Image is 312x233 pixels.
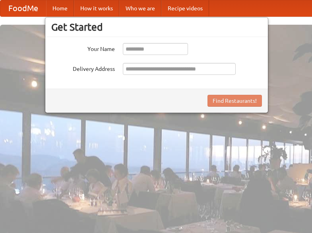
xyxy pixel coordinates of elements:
[161,0,209,16] a: Recipe videos
[51,21,262,33] h3: Get Started
[51,63,115,73] label: Delivery Address
[46,0,74,16] a: Home
[207,95,262,107] button: Find Restaurants!
[0,0,46,16] a: FoodMe
[119,0,161,16] a: Who we are
[74,0,119,16] a: How it works
[51,43,115,53] label: Your Name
